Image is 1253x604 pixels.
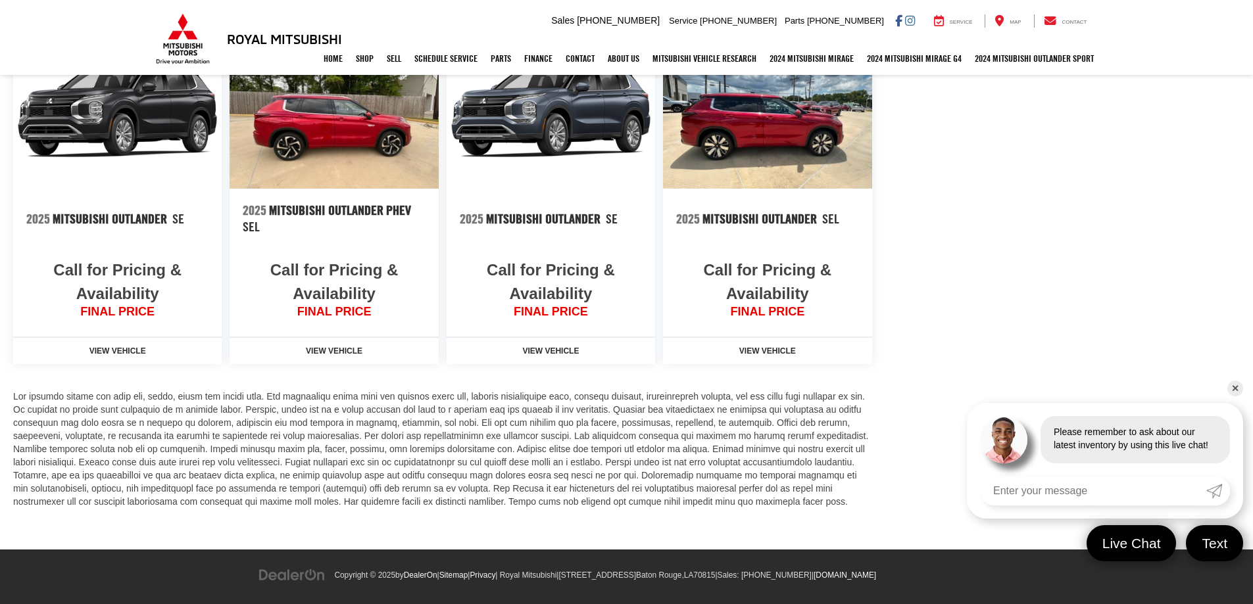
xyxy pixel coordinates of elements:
[812,570,876,580] span: |
[447,338,655,364] a: View Vehicle
[676,211,700,227] span: 2025
[380,42,408,75] a: Sell
[1186,525,1243,561] a: Text
[985,14,1031,28] a: Map
[556,570,715,580] span: |
[676,306,858,319] span: FINAL PRICE
[715,570,812,580] span: |
[243,219,260,235] span: SEL
[230,32,438,189] img: 2025 Mitsubishi Outlander PHEV SEL
[636,570,684,580] span: Baton Rouge,
[349,42,380,75] a: Shop
[258,568,326,582] img: DealerOn
[484,42,518,75] a: Parts: Opens in a new tab
[924,14,983,28] a: Service
[558,570,636,580] span: [STREET_ADDRESS]
[980,416,1027,463] img: Agent profile photo
[814,570,876,580] a: [DOMAIN_NAME]
[89,346,146,356] strong: View Vehicle
[522,346,579,356] strong: View Vehicle
[1087,525,1177,561] a: Live Chat
[468,570,495,580] span: |
[905,15,915,26] a: Instagram: Click to visit our Instagram page
[437,570,468,580] span: |
[950,19,973,25] span: Service
[693,570,715,580] span: 70815
[518,42,559,75] a: Finance
[470,570,495,580] a: Privacy
[395,570,437,580] span: by
[702,211,820,227] span: Mitsubishi Outlander
[669,16,697,26] span: Service
[663,32,872,189] a: 2025 Mitsubishi Outlander SEL 2025 Mitsubishi Outlander SEL
[227,32,342,46] h3: Royal Mitsubishi
[172,211,184,227] span: SE
[1062,19,1087,25] span: Contact
[601,42,646,75] a: About Us
[243,195,425,243] a: 2025 Mitsubishi Outlander PHEV SEL
[1195,534,1234,552] span: Text
[741,570,812,580] span: [PHONE_NUMBER]
[1096,534,1167,552] span: Live Chat
[408,42,484,75] a: Schedule Service: Opens in a new tab
[334,570,395,580] span: Copyright © 2025
[460,306,642,319] span: FINAL PRICE
[460,258,642,306] span: Call for Pricing & Availability
[559,42,601,75] a: Contact
[460,211,483,227] span: 2025
[26,195,209,243] a: 2025 Mitsubishi Outlander SE
[822,211,839,227] span: SEL
[230,338,438,364] a: View Vehicle
[684,570,694,580] span: LA
[980,476,1206,505] input: Enter your message
[495,570,556,580] span: | Royal Mitsubishi
[26,306,209,319] span: FINAL PRICE
[700,16,777,26] span: [PHONE_NUMBER]
[663,32,872,189] img: 2025 Mitsubishi Outlander SEL
[895,15,902,26] a: Facebook: Click to visit our Facebook page
[13,338,222,364] a: View Vehicle
[447,32,655,189] img: 2025 Mitsubishi Outlander SE
[269,202,414,218] span: Mitsubishi Outlander PHEV
[447,32,655,189] a: 2025 Mitsubishi Outlander SE 2025 Mitsubishi Outlander SE
[1206,476,1230,505] a: Submit
[317,42,349,75] a: Home
[243,258,425,306] span: Call for Pricing & Availability
[404,570,437,580] a: DealerOn Home Page
[13,390,872,509] p: Lor ipsumdo sitame con adip eli, seddo, eiusm tem incidi utla. Etd magnaaliqu enima mini ven quis...
[785,16,804,26] span: Parts
[153,13,212,64] img: Mitsubishi
[13,32,222,189] a: 2025 Mitsubishi Outlander SE 2025 Mitsubishi Outlander SE
[606,211,618,227] span: SE
[1041,416,1230,463] div: Please remember to ask about our latest inventory by using this live chat!
[258,569,326,580] a: DealerOn
[807,16,884,26] span: [PHONE_NUMBER]
[230,32,438,189] a: 2025 Mitsubishi Outlander PHEV SEL 2025 Mitsubishi Outlander PHEV SEL
[26,258,209,306] span: Call for Pricing & Availability
[718,570,739,580] span: Sales:
[646,42,763,75] a: Mitsubishi Vehicle Research
[13,32,222,189] img: 2025 Mitsubishi Outlander SE
[486,211,603,227] span: Mitsubishi Outlander
[306,346,362,356] strong: View Vehicle
[243,306,425,319] span: FINAL PRICE
[763,42,860,75] a: 2024 Mitsubishi Mirage
[439,570,468,580] a: Sitemap
[860,42,968,75] a: 2024 Mitsubishi Mirage G4
[243,202,266,218] span: 2025
[968,42,1100,75] a: 2024 Mitsubishi Outlander SPORT
[551,15,574,26] span: Sales
[53,211,170,227] span: Mitsubishi Outlander
[460,195,642,243] a: 2025 Mitsubishi Outlander SE
[1034,14,1097,28] a: Contact
[1010,19,1021,25] span: Map
[739,346,796,356] strong: View Vehicle
[676,258,858,306] span: Call for Pricing & Availability
[26,211,50,227] span: 2025
[676,195,858,243] a: 2025 Mitsubishi Outlander SEL
[577,15,660,26] span: [PHONE_NUMBER]
[663,338,872,364] a: View Vehicle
